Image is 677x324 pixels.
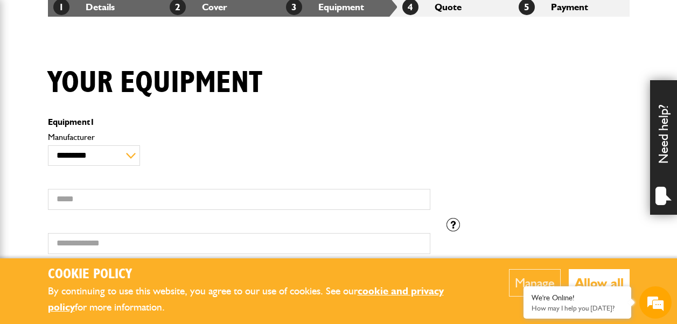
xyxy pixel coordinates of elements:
[48,133,430,142] label: Manufacturer
[48,65,262,101] h1: Your equipment
[48,283,476,316] p: By continuing to use this website, you agree to our use of cookies. See our for more information.
[650,80,677,215] div: Need help?
[569,269,630,297] button: Allow all
[170,1,227,12] a: 2Cover
[48,266,476,283] h2: Cookie Policy
[53,1,115,12] a: 1Details
[48,285,444,314] a: cookie and privacy policy
[532,293,623,302] div: We're Online!
[532,304,623,312] p: How may I help you today?
[48,118,430,126] p: Equipment
[509,269,561,297] button: Manage
[90,117,95,127] span: 1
